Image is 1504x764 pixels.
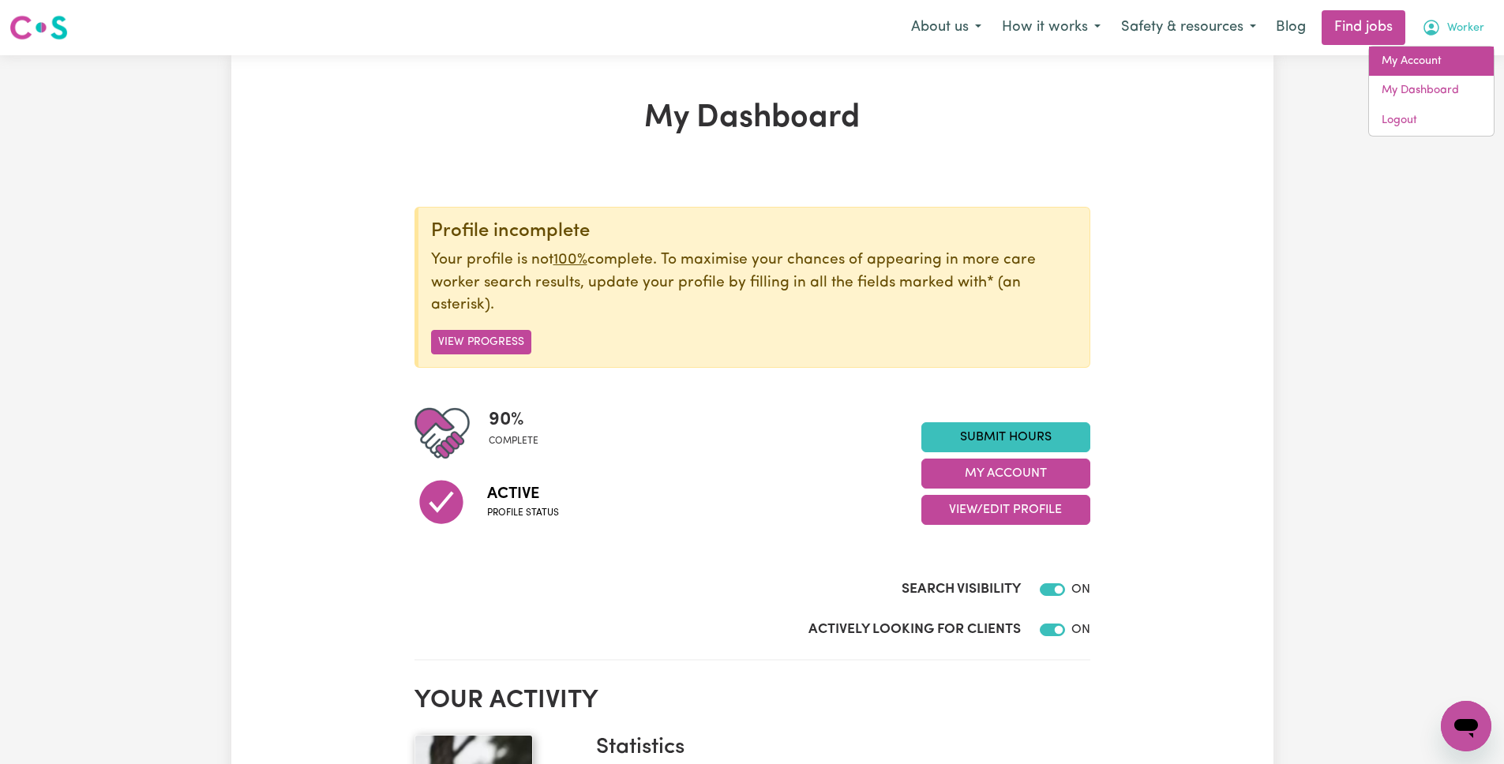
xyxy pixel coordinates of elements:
[1071,624,1090,636] span: ON
[1111,11,1266,44] button: Safety & resources
[487,482,559,506] span: Active
[921,422,1090,452] a: Submit Hours
[1369,76,1494,106] a: My Dashboard
[1322,10,1405,45] a: Find jobs
[431,330,531,354] button: View Progress
[596,735,1078,762] h3: Statistics
[902,579,1021,600] label: Search Visibility
[9,9,68,46] a: Careseekers logo
[1369,106,1494,136] a: Logout
[9,13,68,42] img: Careseekers logo
[1441,701,1491,751] iframe: Button to launch messaging window
[489,406,551,461] div: Profile completeness: 90%
[1447,20,1484,37] span: Worker
[1412,11,1495,44] button: My Account
[1266,10,1315,45] a: Blog
[1369,47,1494,77] a: My Account
[1368,46,1495,137] div: My Account
[1071,583,1090,596] span: ON
[553,253,587,268] u: 100%
[431,220,1077,243] div: Profile incomplete
[808,620,1021,640] label: Actively Looking for Clients
[431,249,1077,317] p: Your profile is not complete. To maximise your chances of appearing in more care worker search re...
[414,99,1090,137] h1: My Dashboard
[489,434,538,448] span: complete
[414,686,1090,716] h2: Your activity
[921,495,1090,525] button: View/Edit Profile
[921,459,1090,489] button: My Account
[487,506,559,520] span: Profile status
[992,11,1111,44] button: How it works
[901,11,992,44] button: About us
[489,406,538,434] span: 90 %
